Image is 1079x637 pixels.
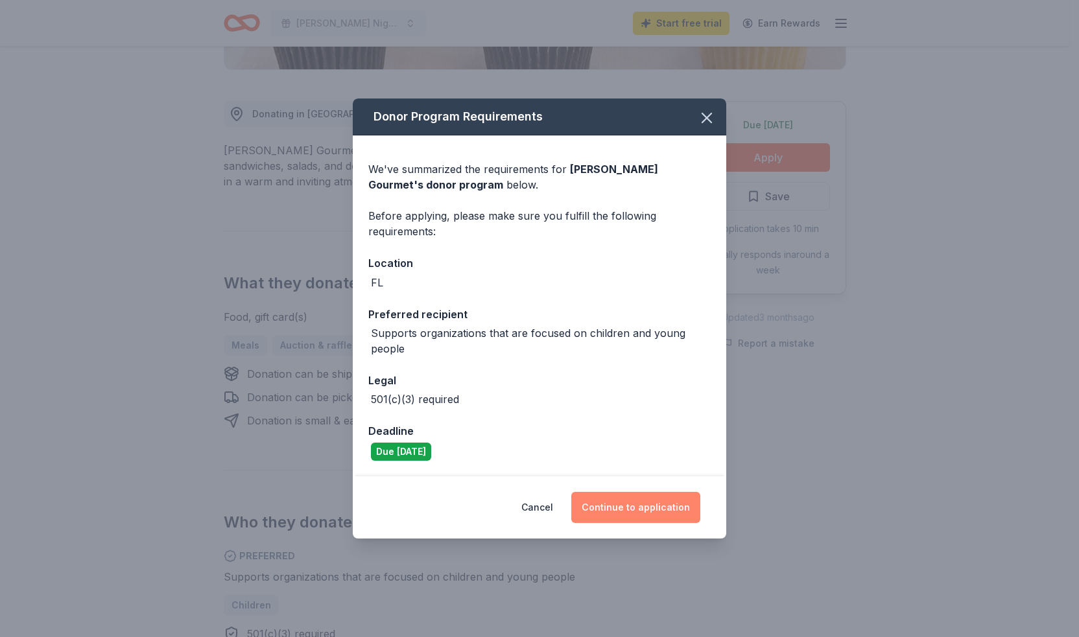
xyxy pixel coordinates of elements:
[368,255,711,272] div: Location
[371,391,459,407] div: 501(c)(3) required
[371,325,711,356] div: Supports organizations that are focused on children and young people
[371,443,431,461] div: Due [DATE]
[371,275,383,290] div: FL
[368,208,711,239] div: Before applying, please make sure you fulfill the following requirements:
[571,492,700,523] button: Continue to application
[368,423,711,439] div: Deadline
[368,306,711,323] div: Preferred recipient
[368,372,711,389] div: Legal
[353,98,726,135] div: Donor Program Requirements
[368,161,711,192] div: We've summarized the requirements for below.
[521,492,553,523] button: Cancel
